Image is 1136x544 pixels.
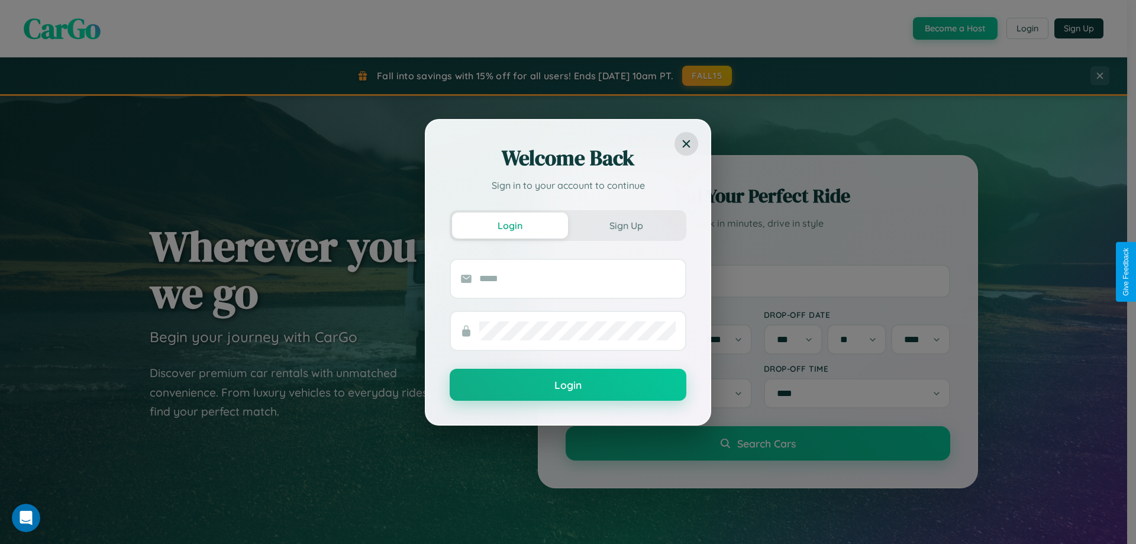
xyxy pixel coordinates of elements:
[450,178,686,192] p: Sign in to your account to continue
[450,369,686,401] button: Login
[450,144,686,172] h2: Welcome Back
[568,213,684,239] button: Sign Up
[12,504,40,532] iframe: Intercom live chat
[1122,248,1130,296] div: Give Feedback
[452,213,568,239] button: Login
